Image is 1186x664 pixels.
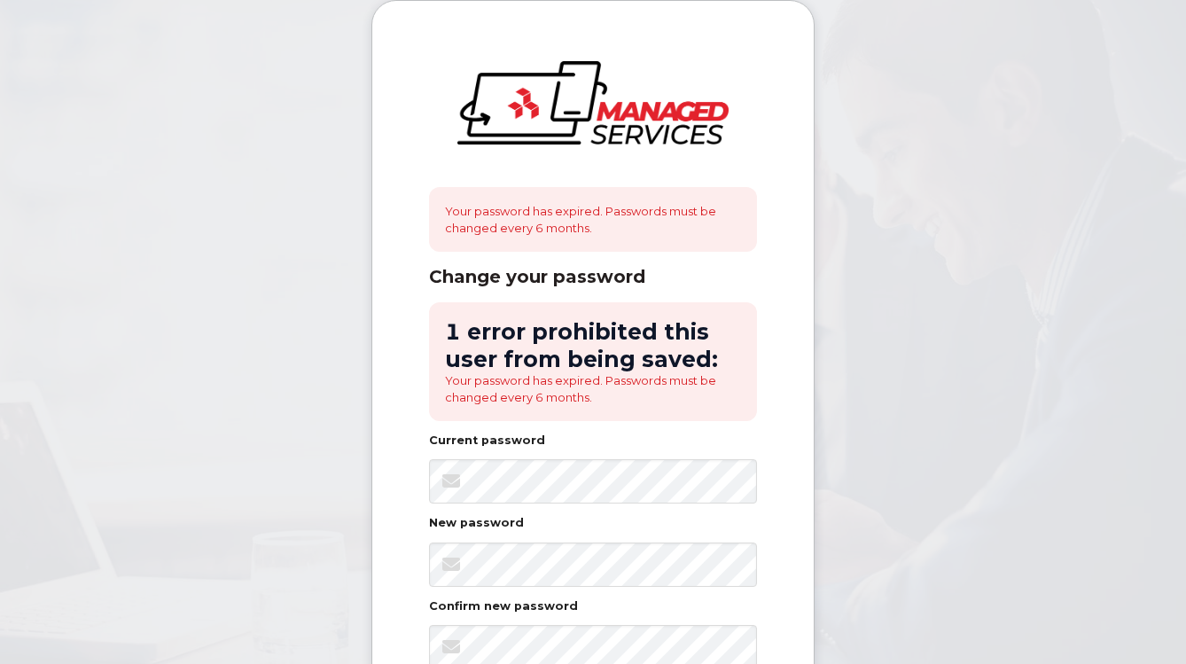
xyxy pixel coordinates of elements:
[429,518,524,529] label: New password
[429,435,545,447] label: Current password
[429,187,757,252] div: Your password has expired. Passwords must be changed every 6 months.
[429,266,757,288] div: Change your password
[445,372,741,405] li: Your password has expired. Passwords must be changed every 6 months.
[445,318,741,372] h2: 1 error prohibited this user from being saved:
[457,61,729,145] img: logo-large.png
[429,601,578,613] label: Confirm new password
